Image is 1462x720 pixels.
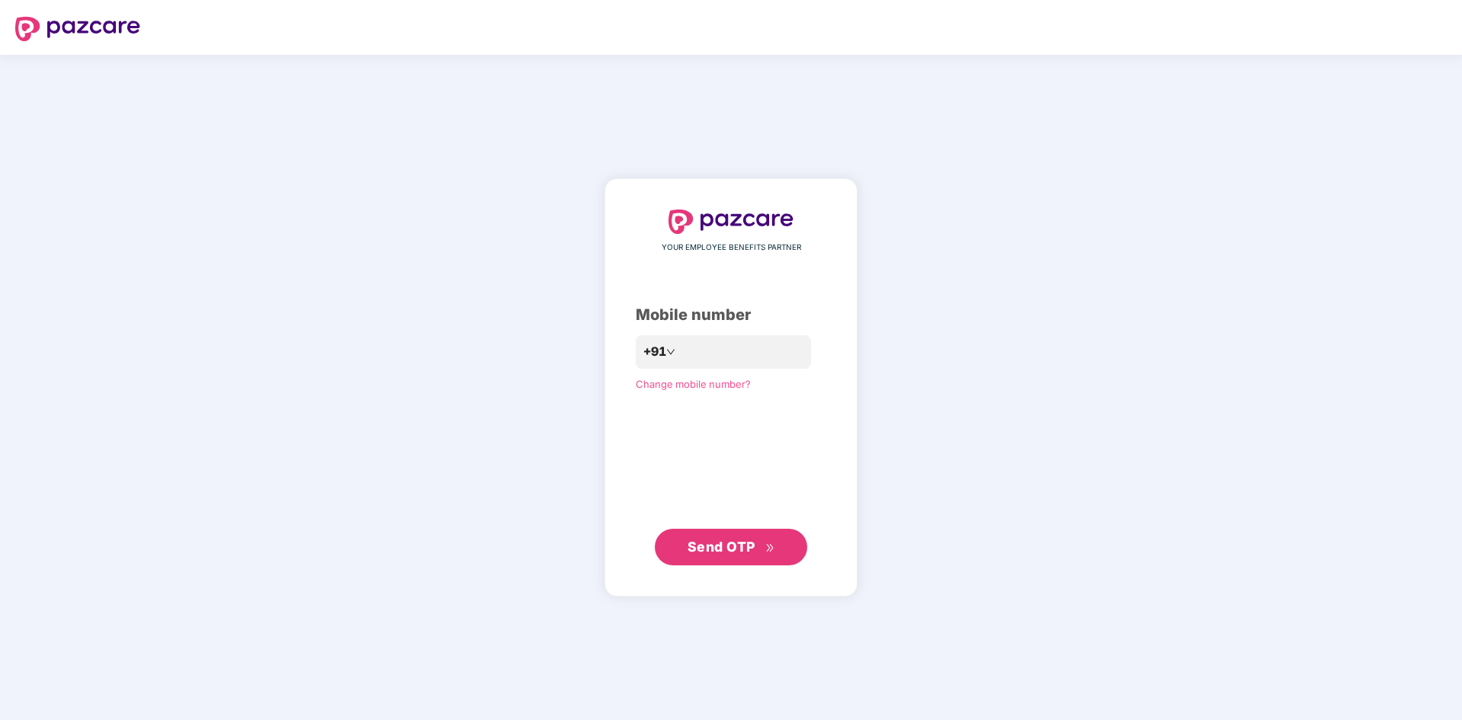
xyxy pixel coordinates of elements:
[666,347,675,357] span: down
[15,17,140,41] img: logo
[643,342,666,361] span: +91
[765,543,775,553] span: double-right
[662,242,801,254] span: YOUR EMPLOYEE BENEFITS PARTNER
[668,210,794,234] img: logo
[655,529,807,565] button: Send OTPdouble-right
[636,303,826,327] div: Mobile number
[636,378,751,390] a: Change mobile number?
[688,539,755,555] span: Send OTP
